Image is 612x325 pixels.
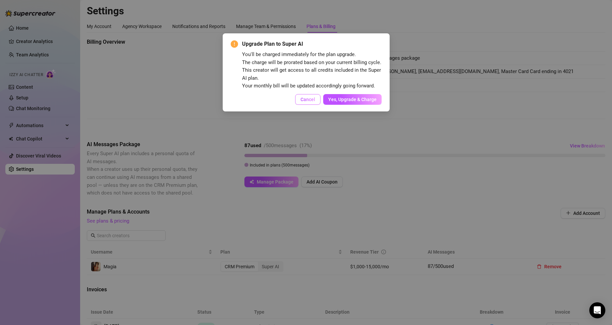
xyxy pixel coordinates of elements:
[589,302,605,318] div: Open Intercom Messenger
[231,40,238,48] span: exclamation-circle
[328,97,377,102] span: Yes, Upgrade & Charge
[242,40,382,48] span: Upgrade Plan to Super AI
[242,51,381,89] span: You'll be charged immediately for the plan upgrade. The charge will be prorated based on your cur...
[323,94,382,105] button: Yes, Upgrade & Charge
[295,94,321,105] button: Cancel
[300,97,315,102] span: Cancel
